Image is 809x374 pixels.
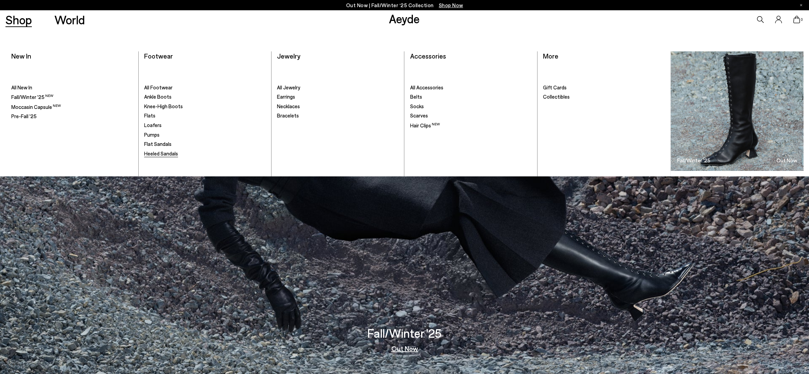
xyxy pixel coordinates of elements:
[671,51,803,171] img: Group_1295_900x.jpg
[410,93,532,100] a: Belts
[11,94,53,100] span: Fall/Winter '25
[144,122,162,128] span: Loafers
[277,93,295,100] span: Earrings
[410,112,532,119] a: Scarves
[277,93,399,100] a: Earrings
[11,104,61,110] span: Moccasin Capsule
[543,84,665,91] a: Gift Cards
[11,113,37,119] span: Pre-Fall '25
[346,1,463,10] p: Out Now | Fall/Winter ‘25 Collection
[391,345,418,352] a: Out Now
[410,112,428,119] span: Scarves
[144,84,266,91] a: All Footwear
[277,112,299,119] span: Bracelets
[800,18,804,22] span: 0
[410,93,422,100] span: Belts
[410,103,532,110] a: Socks
[671,51,803,171] a: Fall/Winter '25 Out Now
[144,150,178,157] span: Heeled Sandals
[144,141,172,147] span: Flat Sandals
[11,103,133,111] a: Moccasin Capsule
[11,113,133,120] a: Pre-Fall '25
[410,122,440,128] span: Hair Clips
[11,52,31,60] a: New In
[144,103,266,110] a: Knee-High Boots
[543,93,570,100] span: Collectibles
[776,158,797,163] h3: Out Now
[410,122,532,129] a: Hair Clips
[677,158,710,163] h3: Fall/Winter '25
[11,93,133,101] a: Fall/Winter '25
[144,52,173,60] a: Footwear
[144,150,266,157] a: Heeled Sandals
[11,84,133,91] a: All New In
[144,103,183,109] span: Knee-High Boots
[277,103,300,109] span: Necklaces
[11,84,32,90] span: All New In
[144,122,266,129] a: Loafers
[410,103,424,109] span: Socks
[144,84,173,90] span: All Footwear
[144,112,155,119] span: Flats
[144,141,266,148] a: Flat Sandals
[367,327,442,339] h3: Fall/Winter '25
[277,84,300,90] span: All Jewelry
[54,14,85,26] a: World
[410,84,532,91] a: All Accessories
[543,52,558,60] a: More
[144,132,160,138] span: Pumps
[389,11,420,26] a: Aeyde
[277,84,399,91] a: All Jewelry
[277,103,399,110] a: Necklaces
[144,132,266,138] a: Pumps
[543,84,567,90] span: Gift Cards
[410,52,446,60] a: Accessories
[144,93,172,100] span: Ankle Boots
[277,52,300,60] a: Jewelry
[410,84,443,90] span: All Accessories
[277,112,399,119] a: Bracelets
[543,93,665,100] a: Collectibles
[793,16,800,23] a: 0
[439,2,463,8] span: Navigate to /collections/new-in
[5,14,32,26] a: Shop
[144,93,266,100] a: Ankle Boots
[144,112,266,119] a: Flats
